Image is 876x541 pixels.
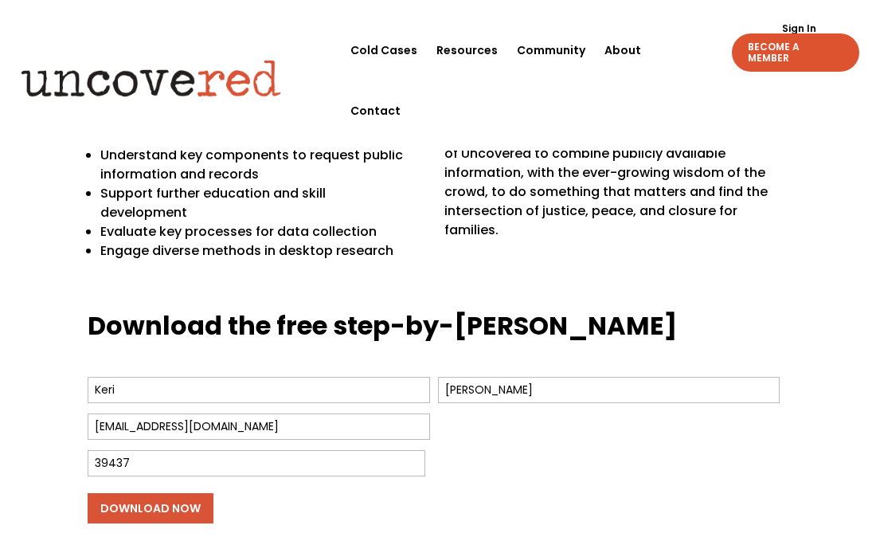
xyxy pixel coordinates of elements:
img: Uncovered logo [9,49,294,108]
a: Community [517,20,585,80]
input: Email [88,414,430,440]
input: Download Now [88,493,213,523]
a: Resources [436,20,498,80]
p: Engage diverse methods in desktop research [100,241,413,261]
input: Zip Code [88,450,425,476]
h3: Download the free step-by-[PERSON_NAME] [88,308,788,352]
input: Last Name [438,377,780,403]
span: The guide also comes with workspace so you can map out your next case and prepare for the launch ... [444,106,775,239]
a: About [604,20,641,80]
a: Sign In [773,24,825,33]
a: Cold Cases [350,20,417,80]
input: First Name [88,377,430,403]
p: Support further education and skill development [100,184,413,222]
p: Understand key components to request public information and records [100,146,413,184]
p: Evaluate key processes for data collection [100,222,413,241]
a: BECOME A MEMBER [732,33,859,72]
a: Contact [350,80,401,141]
